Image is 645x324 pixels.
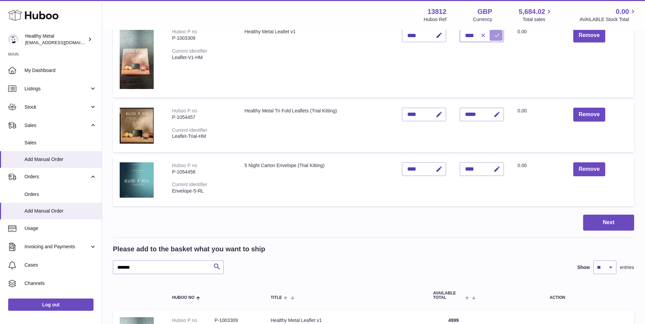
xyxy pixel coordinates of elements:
span: AVAILABLE Total [433,291,463,300]
span: Channels [24,280,97,287]
span: Add Manual Order [24,156,97,163]
button: Remove [573,29,605,42]
img: internalAdmin-13812@internal.huboo.com [8,34,18,44]
span: Total sales [523,16,553,23]
div: Currency [473,16,492,23]
div: Current identifier [172,48,207,54]
button: Remove [573,108,605,122]
img: Healthy Metal Leaflet v1 [120,29,154,89]
button: Remove [573,162,605,176]
span: AVAILABLE Stock Total [579,16,637,23]
div: Healthy Metal [25,33,86,46]
div: Huboo P no [172,29,197,34]
span: Invoicing and Payments [24,244,89,250]
div: Huboo P no [172,163,197,168]
span: Sales [24,140,97,146]
img: Healthy Metal Tri Fold Leaflets (Trial Kitting) [120,108,154,144]
div: Current identifier [172,182,207,187]
span: Orders [24,174,89,180]
span: [EMAIL_ADDRESS][DOMAIN_NAME] [25,40,100,45]
dt: Huboo P no [172,317,215,324]
div: P-1054458 [172,169,231,175]
span: entries [620,264,634,271]
div: Envelope-5-RL [172,188,231,194]
label: Show [577,264,590,271]
div: Huboo P no [172,108,197,113]
span: Title [271,295,282,300]
td: Healthy Metal Leaflet v1 [238,22,395,97]
span: 0.00 [517,29,527,34]
strong: GBP [477,7,492,16]
td: 5 Night Carton Envelope (Trial Kitting) [238,156,395,206]
span: Orders [24,191,97,198]
div: Current identifier [172,127,207,133]
h2: Please add to the basket what you want to ship [113,245,265,254]
span: Usage [24,225,97,232]
div: Leaflet-Trial-HM [172,133,231,140]
strong: 13812 [427,7,446,16]
a: 0.00 AVAILABLE Stock Total [579,7,637,23]
div: Huboo Ref [424,16,446,23]
a: 5,684.02 Total sales [519,7,553,23]
th: Action [481,284,634,307]
a: Log out [8,299,94,311]
div: P-1003309 [172,35,231,41]
span: Cases [24,262,97,268]
div: Leaflet-V1-HM [172,54,231,61]
td: Healthy Metal Tri Fold Leaflets (Trial Kitting) [238,101,395,152]
span: Add Manual Order [24,208,97,214]
span: 5,684.02 [519,7,545,16]
span: 0.00 [517,108,527,113]
span: Sales [24,122,89,129]
span: 0.00 [517,163,527,168]
span: My Dashboard [24,67,97,74]
span: 0.00 [616,7,629,16]
span: Stock [24,104,89,110]
dd: P-1003309 [215,317,257,324]
span: Huboo no [172,295,194,300]
div: P-1054457 [172,114,231,121]
span: Listings [24,86,89,92]
button: Next [583,215,634,231]
img: 5 Night Carton Envelope (Trial Kitting) [120,162,154,198]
